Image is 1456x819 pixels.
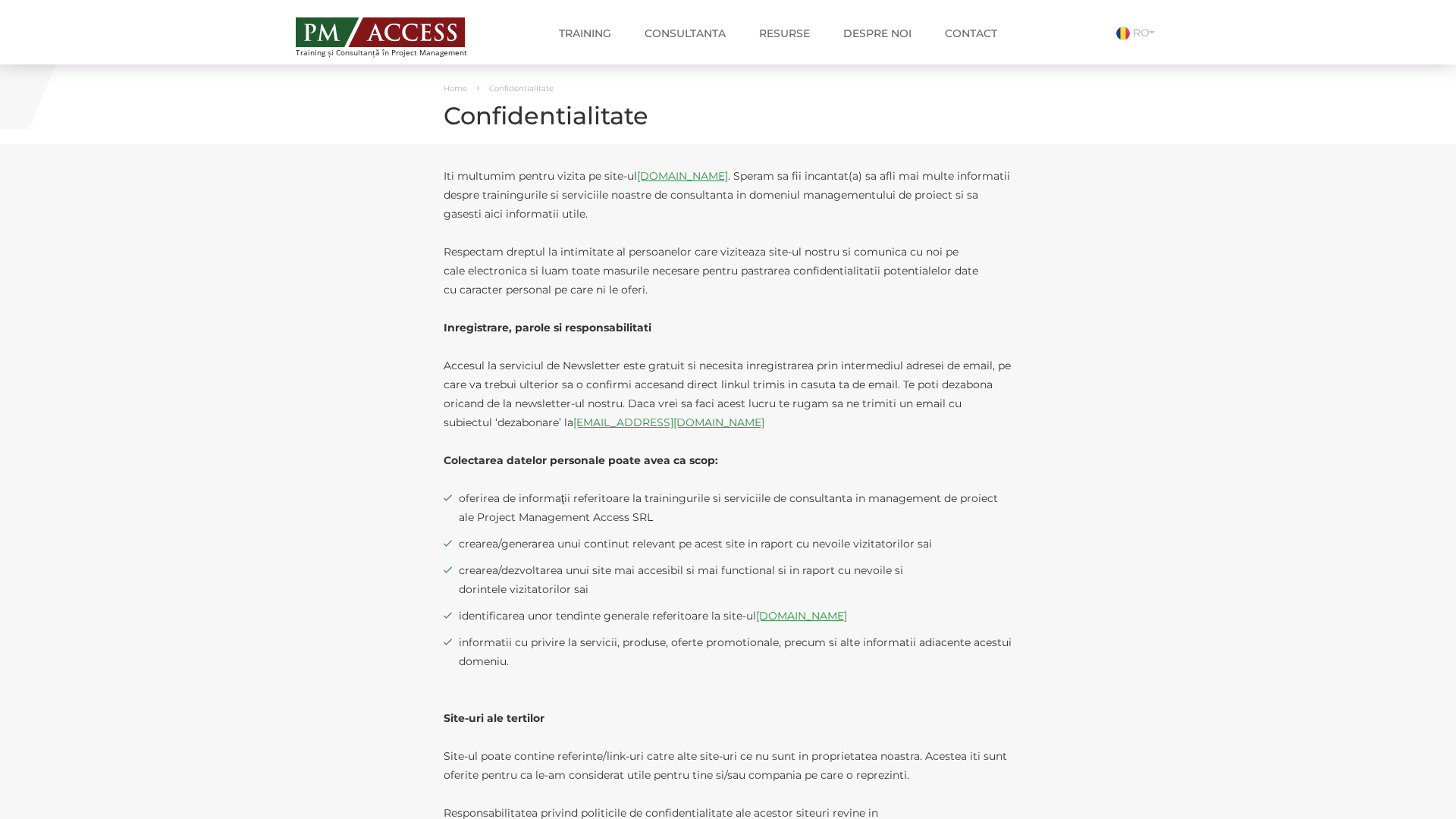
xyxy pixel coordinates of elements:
strong: Colectarea datelor personale poate avea ca scop: [444,453,718,467]
a: Home [444,83,467,93]
img: Romana [1116,27,1130,40]
a: Resurse [748,18,821,49]
a: Consultanta [633,18,737,49]
a: Despre noi [832,18,923,49]
strong: Inregistrare, parole si responsabilitati [444,321,651,334]
p: Accesul la serviciul de Newsletter este gratuit si necesita inregistrarea prin intermediul adrese... [444,356,1012,432]
strong: Site-uri ale tertilor [444,711,544,725]
h1: Confidentialitate [444,102,1012,129]
span: informatii cu privire la servicii, produse, oferte promotionale, precum si alte informatii adiace... [459,633,1012,671]
a: Contact [934,18,1009,49]
span: Training și Consultanță în Project Management [296,49,495,57]
p: Iti multumim pentru vizita pe site-ul . Speram sa fii incantat(a) sa afli mai multe informatii de... [444,167,1012,224]
p: Respectam dreptul la intimitate al persoanelor care viziteaza site-ul nostru si comunica cu noi p... [444,243,1012,300]
a: [DOMAIN_NAME] [637,169,728,183]
span: identificarea unor tendinte generale referitoare la site-ul [459,607,1012,626]
img: PM ACCESS - Echipa traineri si consultanti certificati PMP: Narciss Popescu, Mihai Olaru, Monica ... [296,17,465,47]
a: RO [1116,26,1160,39]
p: Site-ul poate contine referinte/link-uri catre alte site-uri ce nu sunt in proprietatea noastra. ... [444,747,1012,785]
a: [DOMAIN_NAME] [756,609,847,623]
span: crearea/dezvoltarea unui site mai accesibil si mai functional si in raport cu nevoile si dorintel... [459,561,1012,599]
span: oferirea de informaţii referitoare la trainingurile si serviciile de consultanta in management de... [459,489,1012,527]
a: Training și Consultanță în Project Management [296,13,495,57]
a: [EMAIL_ADDRESS][DOMAIN_NAME] [573,416,764,429]
span: Confidentialitate [489,83,554,93]
a: Training [548,18,623,49]
span: crearea/generarea unui continut relevant pe acest site in raport cu nevoile vizitatorilor sai [459,535,1012,554]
